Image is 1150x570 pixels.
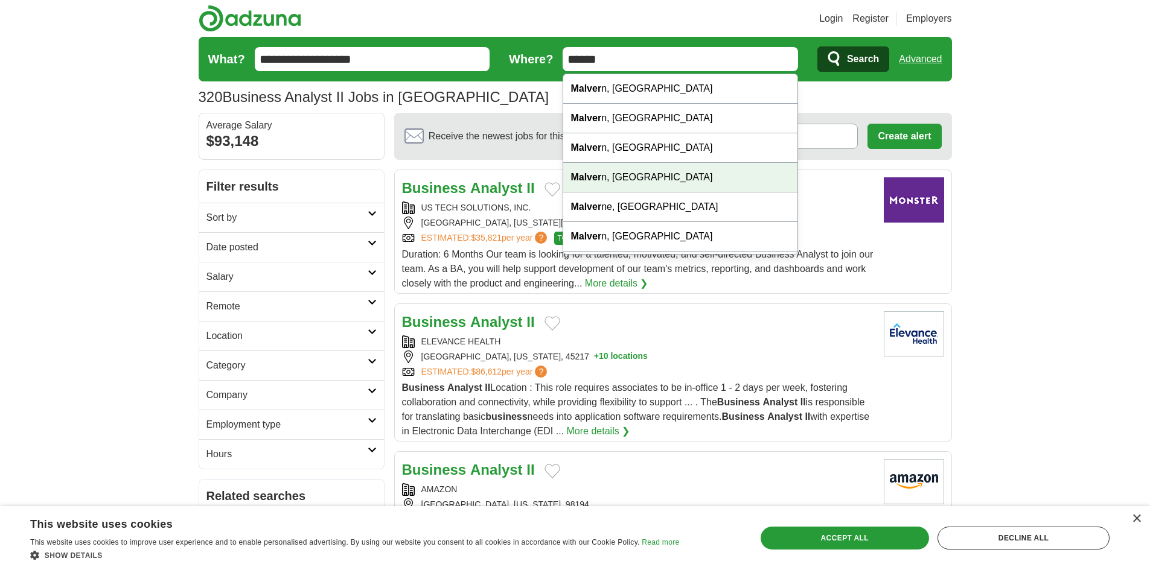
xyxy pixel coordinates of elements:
[535,232,547,244] span: ?
[767,411,802,422] strong: Analyst
[847,47,879,71] span: Search
[567,424,630,439] a: More details ❯
[594,350,648,363] button: +10 locations
[206,447,368,461] h2: Hours
[762,397,797,407] strong: Analyst
[402,314,535,330] a: Business Analyst II
[206,487,377,505] h2: Related searches
[199,89,549,105] h1: Business Analyst II Jobs in [GEOGRAPHIC_DATA]
[402,217,874,229] div: [GEOGRAPHIC_DATA], [US_STATE][GEOGRAPHIC_DATA]
[402,461,467,478] strong: Business
[867,124,941,149] button: Create alert
[485,382,490,393] strong: II
[805,411,810,422] strong: II
[199,410,384,439] a: Employment type
[1132,515,1141,524] div: Close
[535,366,547,378] span: ?
[470,314,523,330] strong: Analyst
[585,276,648,291] a: More details ❯
[402,180,467,196] strong: Business
[402,498,874,511] div: [GEOGRAPHIC_DATA], [US_STATE], 98194
[206,240,368,255] h2: Date posted
[852,11,889,26] a: Register
[545,316,560,331] button: Add to favorite jobs
[30,513,649,531] div: This website uses cookies
[206,388,368,402] h2: Company
[642,538,679,546] a: Read more, opens a new window
[199,439,384,469] a: Hours
[30,549,679,561] div: Show details
[906,11,952,26] a: Employers
[421,484,458,494] a: AMAZON
[199,350,384,380] a: Category
[563,192,797,222] div: ne, [GEOGRAPHIC_DATA]
[199,232,384,262] a: Date posted
[761,527,929,549] div: Accept all
[938,527,1110,549] div: Decline all
[208,50,245,68] label: What?
[819,11,843,26] a: Login
[199,321,384,350] a: Location
[199,86,223,108] span: 320
[402,314,467,330] strong: Business
[421,337,501,346] a: ELEVANCE HEALTH
[545,182,560,197] button: Add to favorite jobs
[563,163,797,192] div: n, [GEOGRAPHIC_DATA]
[199,262,384,291] a: Salary
[402,180,535,196] a: Business Analyst II
[421,232,550,245] a: ESTIMATED:$35,821per year?
[526,180,534,196] strong: II
[421,366,550,378] a: ESTIMATED:$86,612per year?
[206,130,377,152] div: $93,148
[722,411,765,422] strong: Business
[800,397,806,407] strong: II
[884,177,944,223] img: Company logo
[402,461,535,478] a: Business Analyst II
[563,104,797,133] div: n, [GEOGRAPHIC_DATA]
[554,232,602,245] span: TOP MATCH
[570,231,601,241] strong: Malver
[402,382,445,393] strong: Business
[402,382,870,436] span: Location : This role requires associates to be in-office 1 - 2 days per week, fostering collabora...
[199,291,384,321] a: Remote
[199,5,301,32] img: Adzuna logo
[45,551,103,560] span: Show details
[206,270,368,284] h2: Salary
[470,461,523,478] strong: Analyst
[563,74,797,104] div: n, [GEOGRAPHIC_DATA]
[429,129,635,144] span: Receive the newest jobs for this search :
[206,211,368,225] h2: Sort by
[563,222,797,252] div: n, [GEOGRAPHIC_DATA]
[884,459,944,504] img: Amazon logo
[899,47,942,71] a: Advanced
[206,329,368,343] h2: Location
[402,201,874,214] div: US TECH SOLUTIONS, INC.
[563,133,797,163] div: n, [GEOGRAPHIC_DATA]
[545,464,560,478] button: Add to favorite jobs
[570,142,601,153] strong: Malver
[206,121,377,130] div: Average Salary
[206,417,368,432] h2: Employment type
[30,538,640,546] span: This website uses cookies to improve user experience and to enable personalised advertising. By u...
[884,311,944,356] img: Elevance Health logo
[206,299,368,314] h2: Remote
[563,252,797,281] div: n, [GEOGRAPHIC_DATA]
[447,382,482,393] strong: Analyst
[717,397,760,407] strong: Business
[471,233,502,242] span: $35,821
[470,180,523,196] strong: Analyst
[570,201,601,212] strong: Malver
[526,461,534,478] strong: II
[526,314,534,330] strong: II
[199,203,384,232] a: Sort by
[817,46,889,72] button: Search
[199,380,384,410] a: Company
[402,350,874,363] div: [GEOGRAPHIC_DATA], [US_STATE], 45217
[594,350,599,363] span: +
[485,411,527,422] strong: business
[509,50,553,68] label: Where?
[199,170,384,203] h2: Filter results
[402,249,874,288] span: Duration: 6 Months Our team is looking for a talented, motivated, and self-directed Business Anal...
[471,367,502,376] span: $86,612
[570,83,601,93] strong: Malver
